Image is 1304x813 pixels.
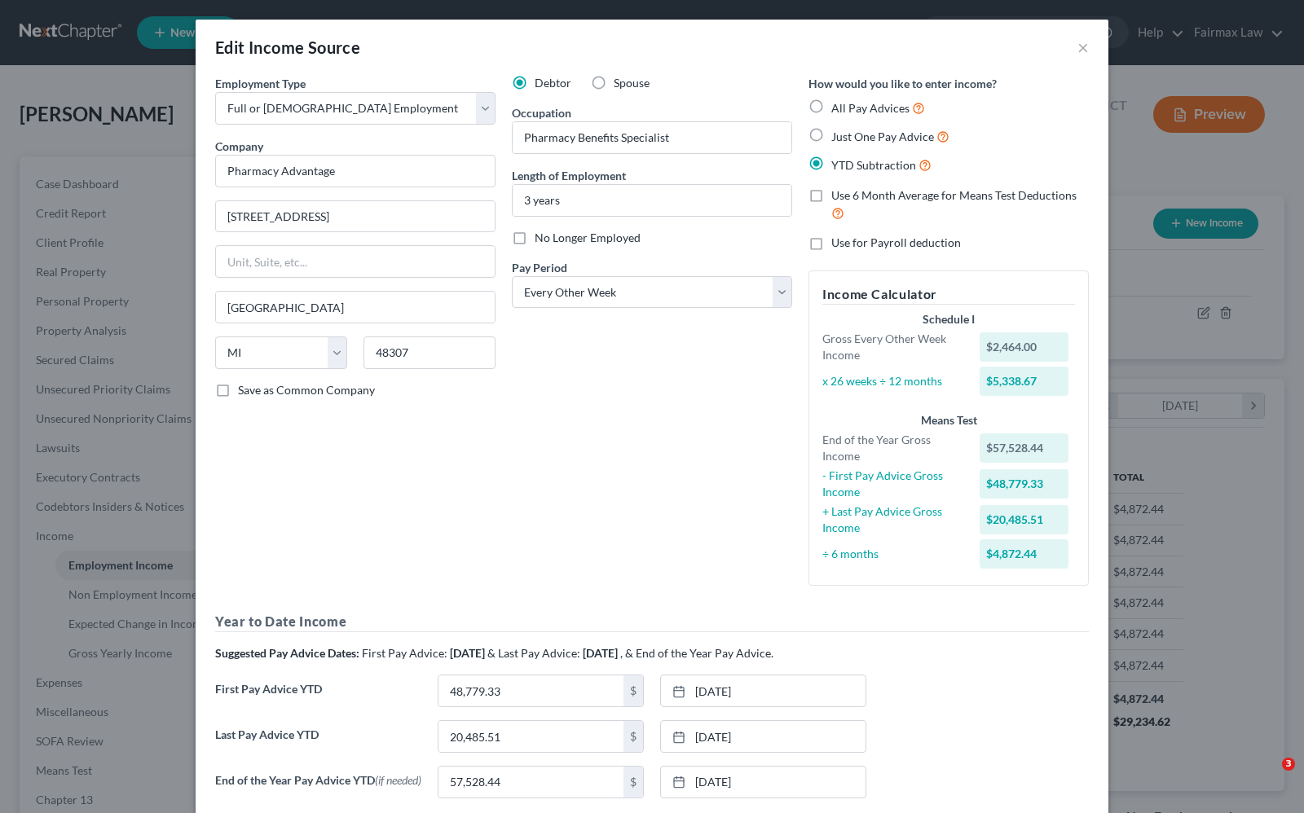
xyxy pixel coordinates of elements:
button: × [1077,37,1089,57]
div: ÷ 6 months [814,546,971,562]
label: First Pay Advice YTD [207,675,430,720]
strong: [DATE] [583,646,618,660]
span: First Pay Advice: [362,646,447,660]
div: $ [623,675,643,706]
input: 0.00 [438,767,623,798]
label: Length of Employment [512,167,626,184]
strong: Suggested Pay Advice Dates: [215,646,359,660]
input: Unit, Suite, etc... [216,246,495,277]
label: How would you like to enter income? [808,75,997,92]
span: , & End of the Year Pay Advice. [620,646,773,660]
div: $57,528.44 [980,433,1069,463]
div: $ [623,721,643,752]
input: 0.00 [438,675,623,706]
span: 3 [1282,758,1295,771]
div: $ [623,767,643,798]
span: Use for Payroll deduction [831,235,961,249]
input: Enter zip... [363,336,496,369]
div: End of the Year Gross Income [814,432,971,464]
span: Just One Pay Advice [831,130,934,143]
span: Save as Common Company [238,383,375,397]
label: Occupation [512,104,571,121]
input: 0.00 [438,721,623,752]
a: [DATE] [661,675,866,706]
span: Debtor [535,76,571,90]
span: YTD Subtraction [831,158,916,172]
div: Edit Income Source [215,36,360,59]
input: Enter city... [216,292,495,323]
input: -- [513,122,791,153]
div: Gross Every Other Week Income [814,331,971,363]
input: Search company by name... [215,155,496,187]
div: $48,779.33 [980,469,1069,499]
span: Company [215,139,263,153]
div: $2,464.00 [980,332,1069,362]
span: Employment Type [215,77,306,90]
strong: [DATE] [450,646,485,660]
div: Means Test [822,412,1075,428]
input: ex: 2 years [513,185,791,216]
span: All Pay Advices [831,101,910,115]
div: Schedule I [822,311,1075,327]
iframe: Intercom live chat [1249,758,1288,797]
span: Spouse [614,76,650,90]
div: $20,485.51 [980,505,1069,534]
input: Enter address... [216,201,495,232]
a: [DATE] [661,767,866,798]
span: No Longer Employed [535,231,641,244]
div: x 26 weeks ÷ 12 months [814,373,971,389]
label: End of the Year Pay Advice YTD [207,766,430,811]
div: $4,872.44 [980,539,1069,569]
div: + Last Pay Advice Gross Income [814,503,971,536]
span: Pay Period [512,261,567,275]
span: & Last Pay Advice: [487,646,580,660]
div: - First Pay Advice Gross Income [814,468,971,500]
span: (if needed) [375,773,421,787]
label: Last Pay Advice YTD [207,720,430,766]
h5: Income Calculator [822,284,1075,305]
span: Use 6 Month Average for Means Test Deductions [831,188,1077,202]
div: $5,338.67 [980,367,1069,396]
h5: Year to Date Income [215,612,1089,632]
a: [DATE] [661,721,866,752]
